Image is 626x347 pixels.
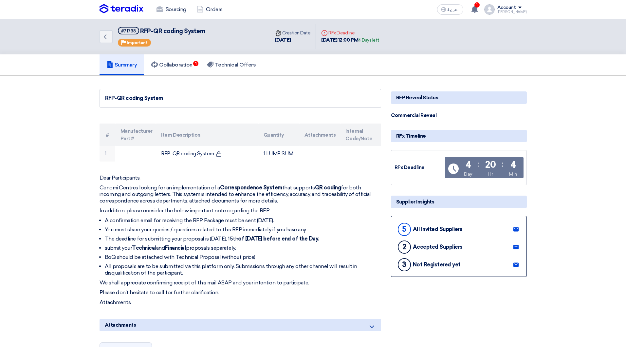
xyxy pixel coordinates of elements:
span: Important [127,40,148,45]
div: Day [464,171,472,178]
h5: RFP-QR coding System [118,27,206,35]
a: Orders [192,2,228,17]
span: العربية [448,8,459,12]
p: In addition, please consider the below important note regarding the RFP: [100,207,381,214]
th: Manufacturer Part # [115,124,156,146]
div: : [502,158,503,170]
div: Hr [488,171,493,178]
div: 20 [485,160,496,169]
strong: Financial [165,245,186,251]
div: Not Registered yet [413,261,461,268]
div: Min [509,171,517,178]
h5: Technical Offers [207,62,256,68]
a: Sourcing [151,2,192,17]
li: The deadline for submitting your proposal is [DATE], 15th [105,236,381,242]
div: RFx Deadline [321,29,379,36]
strong: QR coding [315,184,341,191]
div: #71738 [121,29,136,33]
li: A confirmation email for receiving the RFP Package must be sent [DATE]. [105,217,381,224]
div: [DATE] [275,36,311,44]
span: RFP-QR coding System [140,28,205,35]
li: You must share your queries / questions related to this RFP immediately if you have any. [105,226,381,233]
h5: Collaboration [151,62,193,68]
p: Dear Participants, [100,175,381,181]
div: RFx Deadline [395,164,444,171]
strong: Technical [132,245,156,251]
span: 1 [193,61,198,66]
div: 4 Days left [358,37,379,44]
li: BoQ should be attached with Technical Proposal (without price) [105,254,381,260]
p: We shall appreciate confirming receipt of this mail ASAP and your intention to participate. [100,280,381,286]
div: Accepted Suppliers [413,244,463,250]
th: Attachments [299,124,340,146]
div: Commercial Reveal [391,112,440,119]
td: RFP-QR coding System [156,146,258,162]
th: # [100,124,115,146]
button: العربية [437,4,463,15]
div: 2 [398,241,411,254]
img: profile_test.png [484,4,495,15]
p: Attachments [100,299,381,306]
div: 5 [398,223,411,236]
div: : [478,158,480,170]
div: [PERSON_NAME] [497,10,527,14]
a: Summary [100,54,144,75]
p: Cenomi Centres looking for an implementation of a that supports for both incoming and outgoing le... [100,184,381,204]
td: 1 LUMP SUM [258,146,299,162]
li: submit your and proposals separately. [105,245,381,251]
div: 4 [510,160,516,169]
div: Account [497,5,516,10]
td: 1 [100,146,115,162]
img: Teradix logo [100,4,143,14]
h5: Summary [107,62,137,68]
p: Please don’t hesitate to call for further clarification. [100,289,381,296]
th: Item Description [156,124,258,146]
div: 3 [398,258,411,271]
a: Collaboration1 [144,54,200,75]
a: Technical Offers [200,54,263,75]
li: All proposals are to be submitted via this platform only. Submissions through any other channel w... [105,263,381,276]
div: All Invited Suppliers [413,226,463,232]
div: 4 [466,160,471,169]
div: RFP Reveal Status [391,91,527,104]
div: RFP-QR coding System [105,94,376,102]
span: Attachments [105,321,136,329]
th: Internal Code/Note [340,124,381,146]
span: 1 [474,2,480,8]
strong: of [DATE] before end of the Day. [238,236,319,242]
div: Creation Date [275,29,311,36]
div: Supplier Insights [391,196,527,208]
strong: Correspondence System [220,184,282,191]
div: [DATE] 12:00 PM [321,36,379,44]
th: Quantity [258,124,299,146]
div: RFx Timeline [391,130,527,142]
